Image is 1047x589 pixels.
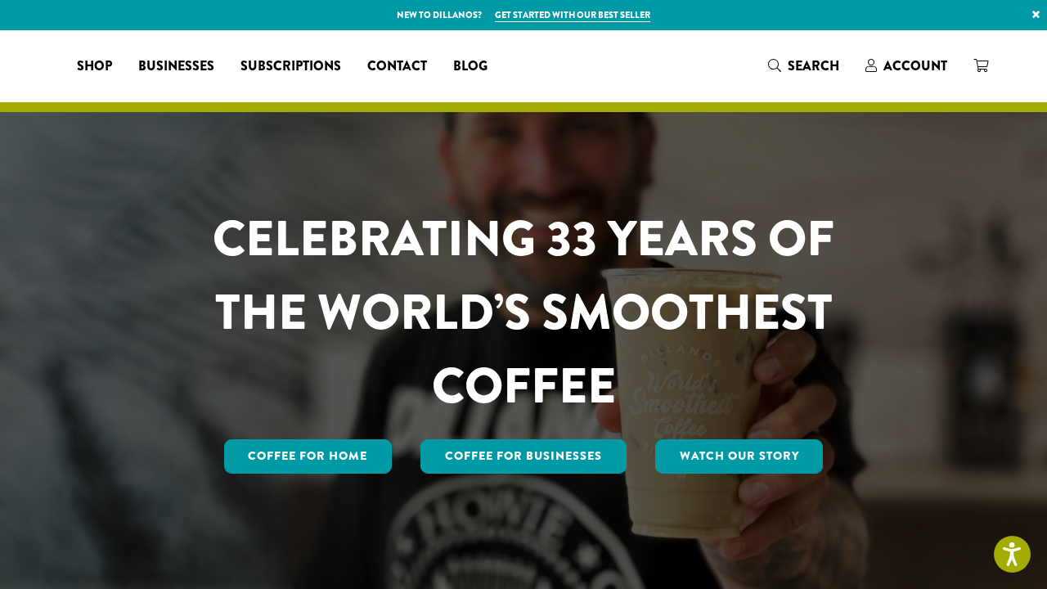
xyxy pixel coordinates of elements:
[64,53,125,79] a: Shop
[420,439,627,474] a: Coffee For Businesses
[138,56,214,77] span: Businesses
[655,439,824,474] a: Watch Our Story
[164,202,883,423] h1: CELEBRATING 33 YEARS OF THE WORLD’S SMOOTHEST COFFEE
[495,8,650,22] a: Get started with our best seller
[788,56,839,75] span: Search
[883,56,947,75] span: Account
[240,56,341,77] span: Subscriptions
[77,56,112,77] span: Shop
[367,56,427,77] span: Contact
[453,56,488,77] span: Blog
[224,439,393,474] a: Coffee for Home
[755,52,852,79] a: Search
